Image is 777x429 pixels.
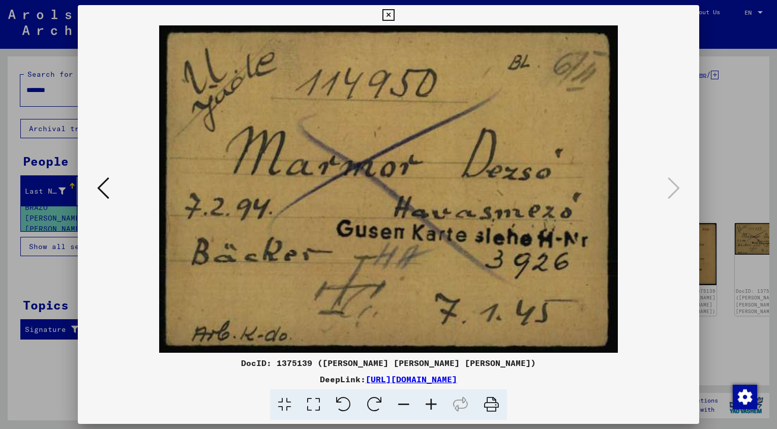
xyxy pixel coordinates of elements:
[733,385,757,409] img: Change consent
[78,373,699,385] div: DeepLink:
[78,357,699,369] div: DocID: 1375139 ([PERSON_NAME] [PERSON_NAME] [PERSON_NAME])
[112,25,665,353] img: 002.jpg
[732,384,757,409] div: Change consent
[366,374,457,384] a: [URL][DOMAIN_NAME]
